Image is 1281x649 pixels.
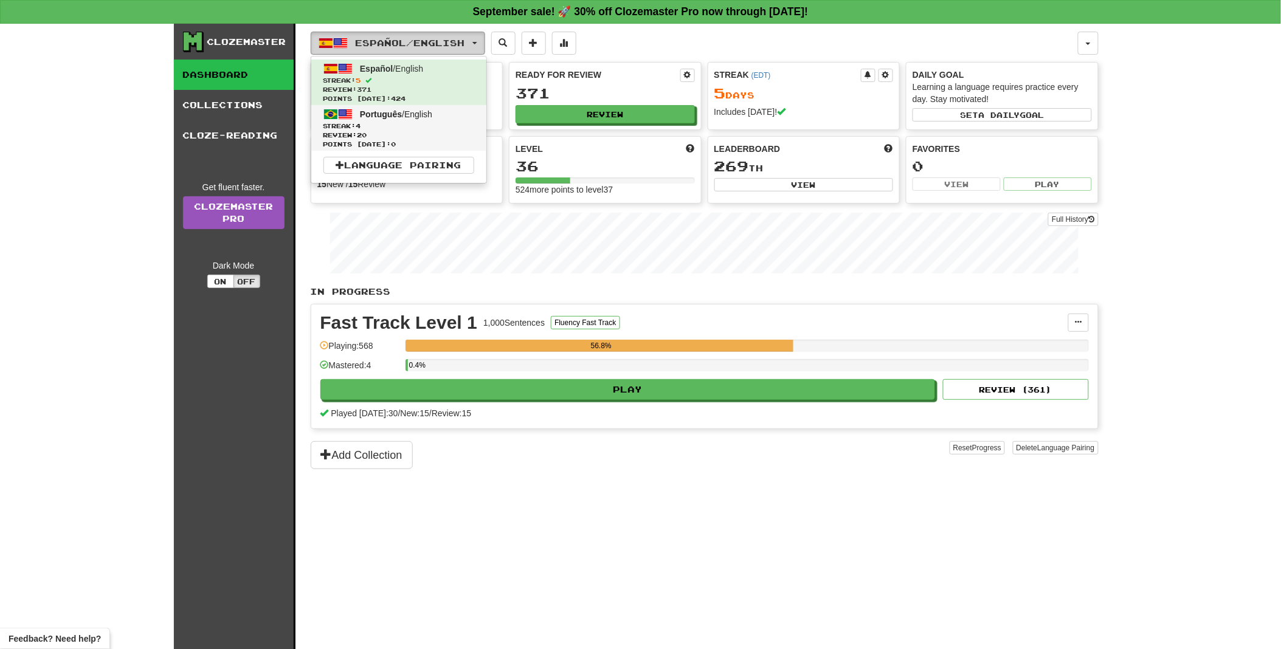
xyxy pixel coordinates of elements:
span: Points [DATE]: 424 [323,94,474,103]
button: Off [233,275,260,288]
span: Streak: [323,76,474,85]
span: Español / English [355,38,464,48]
div: Streak [714,69,861,81]
div: Get fluent faster. [183,181,285,193]
strong: 15 [317,179,327,189]
div: New / Review [317,178,497,190]
button: Play [320,379,936,400]
div: 1,000 Sentences [483,317,545,329]
div: 524 more points to level 37 [516,184,695,196]
div: Includes [DATE]! [714,106,894,118]
strong: September sale! 🚀 30% off Clozemaster Pro now through [DATE]! [473,5,809,18]
button: View [714,178,894,191]
span: Português [360,109,402,119]
button: DeleteLanguage Pairing [1013,441,1099,455]
span: Open feedback widget [9,633,101,645]
span: Played [DATE]: 30 [331,408,398,418]
button: Search sentences [491,32,516,55]
span: 5 [714,84,726,101]
a: ClozemasterPro [183,196,285,229]
div: Favorites [913,143,1092,155]
a: Collections [174,90,294,120]
span: Leaderboard [714,143,781,155]
a: Dashboard [174,60,294,90]
a: Cloze-Reading [174,120,294,151]
span: Score more points to level up [686,143,695,155]
a: Português/EnglishStreak:4 Review:20Points [DATE]:0 [311,105,486,151]
strong: 15 [348,179,358,189]
div: Dark Mode [183,259,285,272]
div: th [714,159,894,174]
span: Points [DATE]: 0 [323,140,474,149]
button: Fluency Fast Track [551,316,620,329]
button: Full History [1048,213,1098,226]
p: In Progress [311,286,1099,298]
button: View [913,177,1001,191]
span: / [398,408,401,418]
span: / English [360,64,423,74]
span: 4 [356,122,361,129]
span: a daily [978,111,1020,119]
div: Ready for Review [516,69,680,81]
span: / [429,408,432,418]
a: Language Pairing [323,157,474,174]
span: / English [360,109,432,119]
span: Review: 20 [323,131,474,140]
button: Review (361) [943,379,1089,400]
span: Streak: [323,122,474,131]
div: Learning a language requires practice every day. Stay motivated! [913,81,1092,105]
span: Review: 371 [323,85,474,94]
button: Review [516,105,695,123]
div: 0 [913,159,1092,174]
div: Daily Goal [913,69,1092,81]
div: Day s [714,86,894,101]
span: 269 [714,157,749,174]
span: Progress [972,444,1001,452]
div: Clozemaster [207,36,286,48]
a: Español/EnglishStreak:5 Review:371Points [DATE]:424 [311,60,486,105]
span: New: 15 [401,408,429,418]
div: Mastered: 4 [320,359,399,379]
span: Language Pairing [1037,444,1094,452]
a: (EDT) [751,71,771,80]
span: Review: 15 [432,408,471,418]
span: Level [516,143,543,155]
div: 56.8% [409,340,793,352]
button: On [207,275,234,288]
button: Español/English [311,32,485,55]
div: 371 [516,86,695,101]
span: This week in points, UTC [885,143,893,155]
button: Add Collection [311,441,413,469]
span: Español [360,64,393,74]
div: 36 [516,159,695,174]
button: ResetProgress [950,441,1005,455]
span: 5 [356,77,361,84]
button: Play [1004,177,1092,191]
button: Add sentence to collection [522,32,546,55]
button: Seta dailygoal [913,108,1092,122]
div: Fast Track Level 1 [320,314,478,332]
button: More stats [552,32,576,55]
div: Playing: 568 [320,340,399,360]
